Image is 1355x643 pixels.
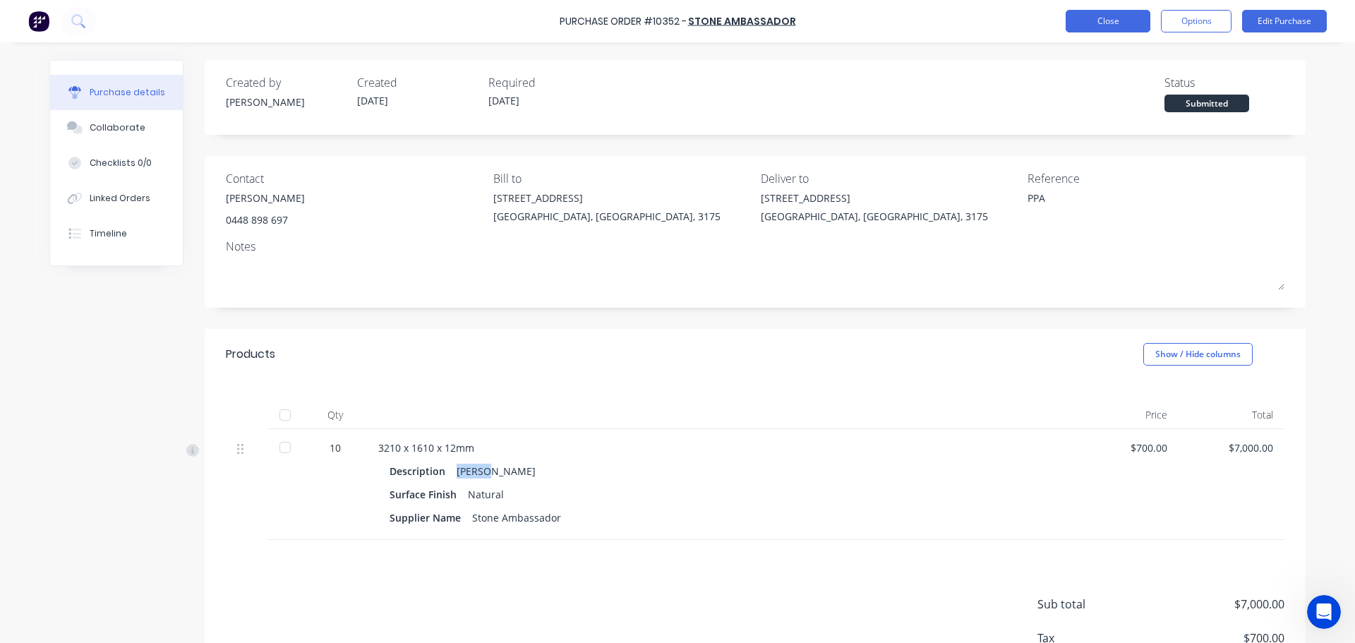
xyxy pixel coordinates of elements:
[1084,440,1167,455] div: $700.00
[761,209,988,224] div: [GEOGRAPHIC_DATA], [GEOGRAPHIC_DATA], 3175
[472,507,561,528] div: Stone Ambassador
[1164,74,1284,91] div: Status
[488,74,608,91] div: Required
[1143,343,1253,366] button: Show / Hide columns
[1066,10,1150,32] button: Close
[226,170,483,187] div: Contact
[50,216,183,251] button: Timeline
[390,484,468,505] div: Surface Finish
[226,212,305,227] div: 0448 898 697
[493,209,721,224] div: [GEOGRAPHIC_DATA], [GEOGRAPHIC_DATA], 3175
[761,191,988,205] div: [STREET_ADDRESS]
[761,170,1018,187] div: Deliver to
[226,74,346,91] div: Created by
[378,440,1061,455] div: 3210 x 1610 x 12mm
[1164,95,1249,112] div: Submitted
[226,191,305,205] div: [PERSON_NAME]
[50,110,183,145] button: Collaborate
[1073,401,1179,429] div: Price
[90,157,152,169] div: Checklists 0/0
[1143,596,1284,613] span: $7,000.00
[90,121,145,134] div: Collaborate
[1028,170,1284,187] div: Reference
[226,95,346,109] div: [PERSON_NAME]
[50,145,183,181] button: Checklists 0/0
[493,170,750,187] div: Bill to
[90,86,165,99] div: Purchase details
[1242,10,1327,32] button: Edit Purchase
[357,74,477,91] div: Created
[90,192,150,205] div: Linked Orders
[457,461,536,481] div: [PERSON_NAME]
[28,11,49,32] img: Factory
[1190,440,1273,455] div: $7,000.00
[1179,401,1284,429] div: Total
[560,14,687,29] div: Purchase Order #10352 -
[1307,595,1341,629] iframe: Intercom live chat
[226,238,1284,255] div: Notes
[315,440,356,455] div: 10
[226,346,275,363] div: Products
[1037,596,1143,613] span: Sub total
[303,401,367,429] div: Qty
[50,75,183,110] button: Purchase details
[50,181,183,216] button: Linked Orders
[1028,191,1204,222] textarea: PPA
[493,191,721,205] div: [STREET_ADDRESS]
[90,227,127,240] div: Timeline
[688,14,796,28] a: Stone Ambassador
[468,484,504,505] div: Natural
[390,461,457,481] div: Description
[390,507,472,528] div: Supplier Name
[1161,10,1231,32] button: Options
